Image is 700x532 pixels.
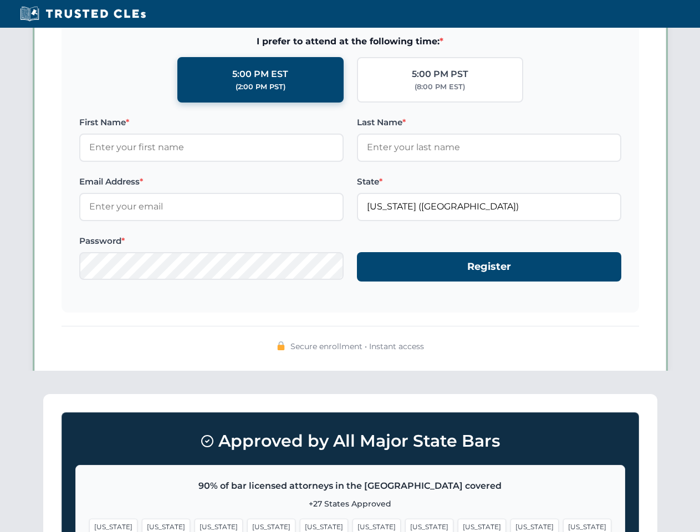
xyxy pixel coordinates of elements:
[79,116,344,129] label: First Name
[89,479,611,493] p: 90% of bar licensed attorneys in the [GEOGRAPHIC_DATA] covered
[236,81,285,93] div: (2:00 PM PST)
[357,116,621,129] label: Last Name
[79,134,344,161] input: Enter your first name
[75,426,625,456] h3: Approved by All Major State Bars
[357,134,621,161] input: Enter your last name
[290,340,424,352] span: Secure enrollment • Instant access
[232,67,288,81] div: 5:00 PM EST
[79,234,344,248] label: Password
[17,6,149,22] img: Trusted CLEs
[415,81,465,93] div: (8:00 PM EST)
[277,341,285,350] img: 🔒
[79,175,344,188] label: Email Address
[357,193,621,221] input: Florida (FL)
[79,193,344,221] input: Enter your email
[89,498,611,510] p: +27 States Approved
[357,175,621,188] label: State
[357,252,621,282] button: Register
[79,34,621,49] span: I prefer to attend at the following time:
[412,67,468,81] div: 5:00 PM PST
